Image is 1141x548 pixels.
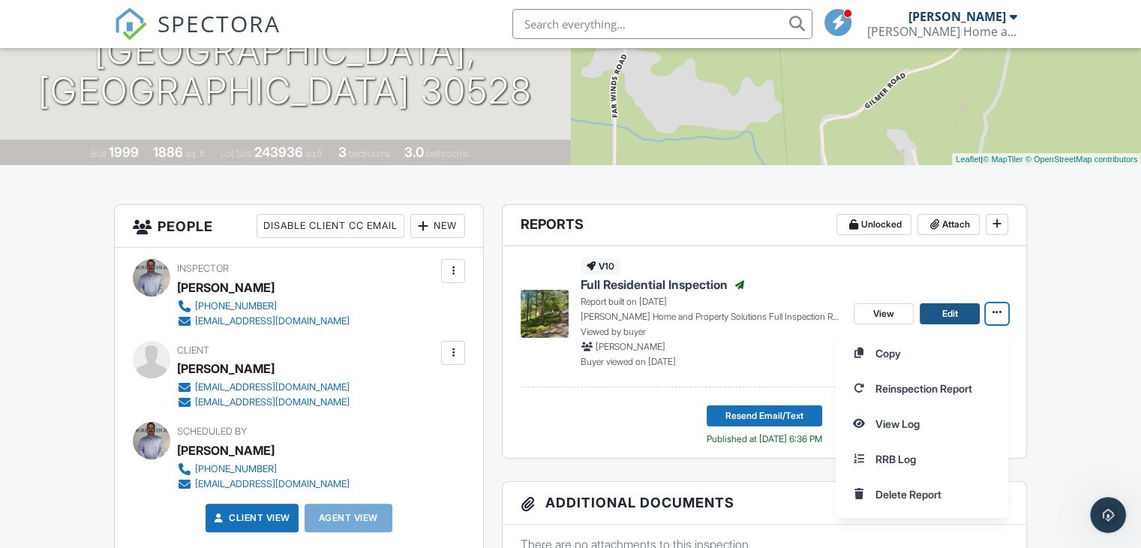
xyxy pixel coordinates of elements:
a: [EMAIL_ADDRESS][DOMAIN_NAME] [177,380,350,395]
span: Inspector [177,263,229,274]
div: [PERSON_NAME] [908,9,1006,24]
div: Please try running a Force Payload Rebuild in the web or desktop editor. To do this, open the thr... [12,218,246,339]
button: Upload attachment [23,433,35,445]
img: Profile image for Fin AI Agent [43,8,67,32]
div: Please try running a Force Payload Rebuild in the web or desktop editor. To do this, open the thr... [24,227,234,330]
div: Do you see all of your information in the report editor for this inspection? [24,93,234,122]
div: 243936 [254,144,303,160]
button: go back [10,6,38,35]
div: Please let me know if running the Force Payload Rebuild helped your photos show up in the report ... [24,374,234,432]
div: yes but the photos appear only on my device even though the changes ive made show as synced on th... [66,152,276,197]
div: the inspection report is [STREET_ADDRESS][PERSON_NAME] [66,34,276,63]
div: 3.0 [404,144,424,160]
div: [PERSON_NAME] [177,357,275,380]
div: 1886 [153,144,183,160]
div: Tyler says… [12,25,288,84]
span: Scheduled By [177,426,247,437]
h1: Fin AI Agent [73,8,146,19]
a: Leaflet [956,155,980,164]
div: Fin AI Agent says… [12,218,288,340]
div: Disable Client CC Email [257,214,404,238]
span: sq. ft. [185,148,206,159]
div: yes but the photos appear only on my device even though the changes ive made show as synced on th... [54,143,288,206]
span: bathrooms [426,148,469,159]
textarea: Message… [13,402,287,427]
a: © OpenStreetMap contributors [1025,155,1137,164]
div: [EMAIL_ADDRESS][DOMAIN_NAME] [195,315,350,327]
button: Start recording [95,433,107,445]
div: [PHONE_NUMBER] [195,463,277,475]
div: | [952,153,1141,166]
div: [PHONE_NUMBER] [195,300,277,312]
button: Send a message… [257,427,281,451]
span: sq.ft. [305,148,324,159]
button: Gif picker [71,433,83,445]
div: New messages divider [12,352,288,353]
button: Emoji picker [47,433,59,445]
p: The team can also help [73,19,187,34]
div: Fin AI Agent says… [12,84,288,143]
a: [EMAIL_ADDRESS][DOMAIN_NAME] [177,477,350,492]
div: Fin AI Agent says… [12,365,288,474]
a: [EMAIL_ADDRESS][DOMAIN_NAME] [177,395,350,410]
div: [EMAIL_ADDRESS][DOMAIN_NAME] [195,478,350,490]
div: the inspection report is [STREET_ADDRESS][PERSON_NAME] [54,25,288,72]
div: New [410,214,465,238]
span: bedrooms [349,148,390,159]
h3: People [115,205,483,248]
div: Reynolds Home and Property Solutions of Georgia / South Property Inspectors [867,24,1017,39]
div: [EMAIL_ADDRESS][DOMAIN_NAME] [195,396,350,408]
a: [PHONE_NUMBER] [177,462,350,477]
div: Close [263,6,290,33]
div: Do you see all of your information in the report editor for this inspection? [12,84,246,131]
span: Lot Size [221,148,252,159]
div: 1999 [109,144,139,160]
div: Tyler says… [12,143,288,218]
div: Please let me know if running the Force Payload Rebuild helped your photos show up in the report ... [12,365,246,441]
input: Search everything... [512,9,812,39]
span: SPECTORA [158,8,281,39]
span: Built [90,148,107,159]
div: [EMAIL_ADDRESS][DOMAIN_NAME] [195,381,350,393]
h3: Additional Documents [503,482,1026,525]
span: Client [177,345,209,356]
a: © MapTiler [983,155,1023,164]
a: [PHONE_NUMBER] [177,299,350,314]
button: Home [235,6,263,35]
iframe: Intercom live chat [1090,497,1126,533]
div: [PERSON_NAME] [177,439,275,462]
a: Client View [211,510,290,525]
div: [PERSON_NAME] [177,276,275,299]
a: [EMAIL_ADDRESS][DOMAIN_NAME] [177,314,350,329]
img: The Best Home Inspection Software - Spectora [114,8,147,41]
div: 3 [338,144,347,160]
a: SPECTORA [114,20,281,52]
